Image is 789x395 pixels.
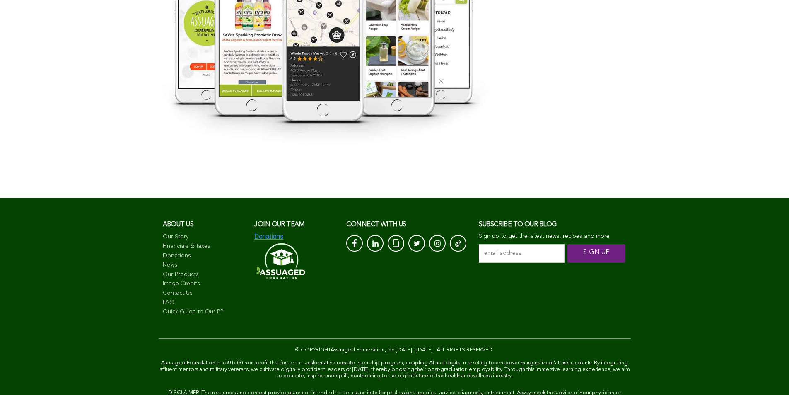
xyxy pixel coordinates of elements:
[455,239,461,247] img: Tik-Tok-Icon
[163,252,246,260] a: Donations
[295,347,494,353] span: © COPYRIGHT [DATE] - [DATE] . ALL RIGHTS RESERVED.
[346,221,406,228] span: CONNECT with us
[163,261,246,269] a: News
[163,280,246,288] a: Image Credits
[163,242,246,251] a: Financials & Taxes
[254,233,283,240] img: Donations
[163,289,246,298] a: Contact Us
[567,244,625,263] input: SIGN UP
[254,240,306,281] img: Assuaged-Foundation-Logo-White
[163,299,246,307] a: FAQ
[479,233,626,240] p: Sign up to get the latest news, recipes and more
[163,271,246,279] a: Our Products
[331,347,396,353] a: Assuaged Foundation, Inc.
[254,221,304,228] a: Join our team
[748,355,789,395] iframe: Chat Widget
[163,233,246,241] a: Our Story
[163,308,246,316] a: Quick Guide to Our PP
[479,218,626,231] h3: Subscribe to our blog
[163,221,194,228] span: About us
[479,244,565,263] input: email address
[393,239,399,247] img: glassdoor_White
[159,360,630,378] span: Assuaged Foundation is a 501c(3) non-profit that fosters a transformative remote internship progr...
